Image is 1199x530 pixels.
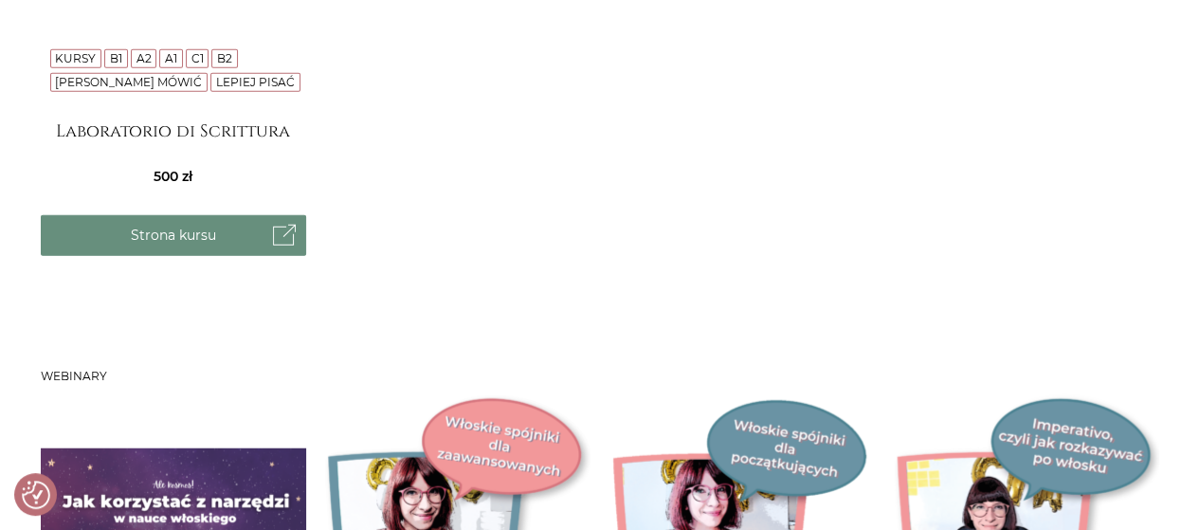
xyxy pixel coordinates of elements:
a: Laboratorio di Scrittura [41,121,306,159]
a: A1 [165,51,177,65]
a: B1 [110,51,122,65]
h3: Webinary [41,370,1159,383]
span: 500 [154,168,192,185]
a: C1 [191,51,204,65]
img: Revisit consent button [22,481,50,509]
a: [PERSON_NAME] mówić [55,75,202,89]
a: A2 [136,51,151,65]
a: B2 [217,51,232,65]
a: Lepiej pisać [216,75,295,89]
a: Strona kursu [41,215,306,256]
a: Kursy [55,51,96,65]
button: Preferencje co do zgód [22,481,50,509]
